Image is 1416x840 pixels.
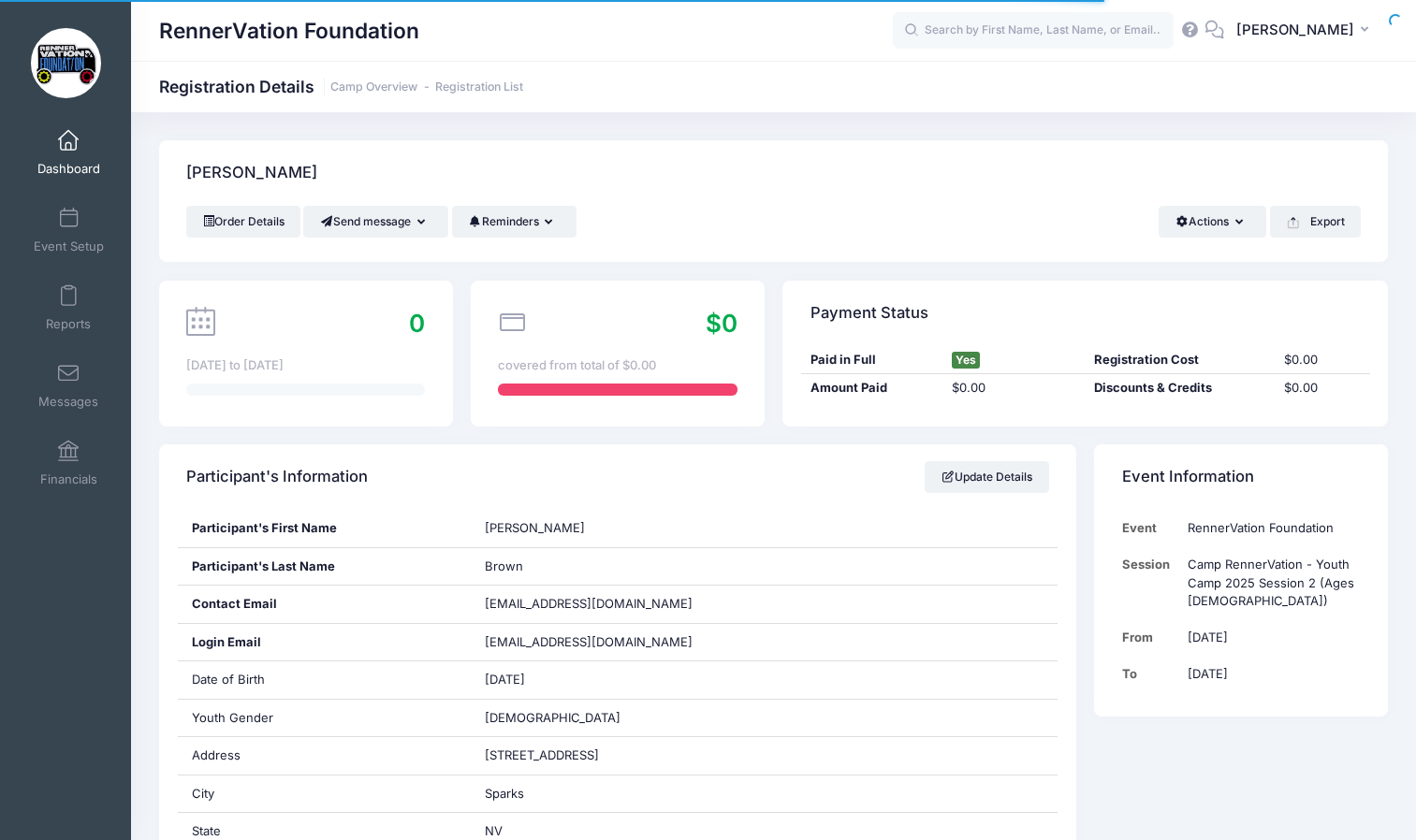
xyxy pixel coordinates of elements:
div: Participant's First Name [178,510,472,547]
div: $0.00 [1275,351,1369,369]
td: Camp RennerVation - Youth Camp 2025 Session 2 (Ages [DEMOGRAPHIC_DATA]) [1178,546,1360,619]
td: Session [1122,546,1179,619]
span: Yes [952,352,980,369]
td: RennerVation Foundation [1178,510,1360,546]
h4: [PERSON_NAME] [186,147,317,200]
a: Messages [24,353,113,418]
span: [PERSON_NAME] [1236,20,1354,40]
span: 0 [409,309,425,338]
h1: Registration Details [159,77,523,96]
a: Camp Overview [330,80,417,94]
span: Dashboard [37,161,100,177]
span: [EMAIL_ADDRESS][DOMAIN_NAME] [485,596,693,611]
span: [STREET_ADDRESS] [485,747,599,762]
td: From [1122,619,1179,656]
img: RennerVation Foundation [31,28,101,98]
div: Contact Email [178,586,472,623]
div: Registration Cost [1086,351,1276,369]
h4: Event Information [1122,451,1254,504]
td: To [1122,656,1179,692]
span: Event Setup [34,239,104,254]
span: Financials [40,471,97,487]
a: Dashboard [24,120,113,185]
input: Search by First Name, Last Name, or Email... [893,12,1174,50]
span: Brown [485,558,523,573]
a: Event Setup [24,197,113,263]
div: covered from total of $0.00 [498,356,737,375]
span: Sparks [485,786,524,801]
a: Financials [24,430,113,496]
a: Registration List [435,80,523,94]
span: [EMAIL_ADDRESS][DOMAIN_NAME] [485,633,719,652]
div: Discounts & Credits [1086,379,1276,398]
button: Send message [303,206,448,238]
div: Address [178,737,472,775]
div: Participant's Last Name [178,548,472,586]
div: Paid in Full [801,351,943,369]
span: $0 [706,309,737,338]
td: Event [1122,510,1179,546]
div: Amount Paid [801,379,943,398]
h4: Payment Status [810,286,928,340]
a: Order Details [186,206,300,238]
button: Actions [1159,206,1266,238]
div: $0.00 [943,379,1086,398]
button: Reminders [452,206,577,238]
td: [DATE] [1178,619,1360,656]
button: Export [1270,206,1361,238]
button: [PERSON_NAME] [1224,9,1388,52]
a: Update Details [925,461,1049,493]
h4: Participant's Information [186,451,368,504]
span: [PERSON_NAME] [485,520,585,535]
span: [DEMOGRAPHIC_DATA] [485,710,620,725]
div: Date of Birth [178,661,472,699]
td: [DATE] [1178,656,1360,692]
div: $0.00 [1275,379,1369,398]
div: Login Email [178,624,472,661]
span: NV [485,823,503,838]
div: [DATE] to [DATE] [186,356,425,375]
h1: RennerVation Foundation [159,9,419,52]
div: City [178,775,472,813]
div: Youth Gender [178,700,472,737]
a: Reports [24,275,113,340]
span: Reports [46,316,91,332]
span: Messages [38,394,98,410]
span: [DATE] [485,672,525,687]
